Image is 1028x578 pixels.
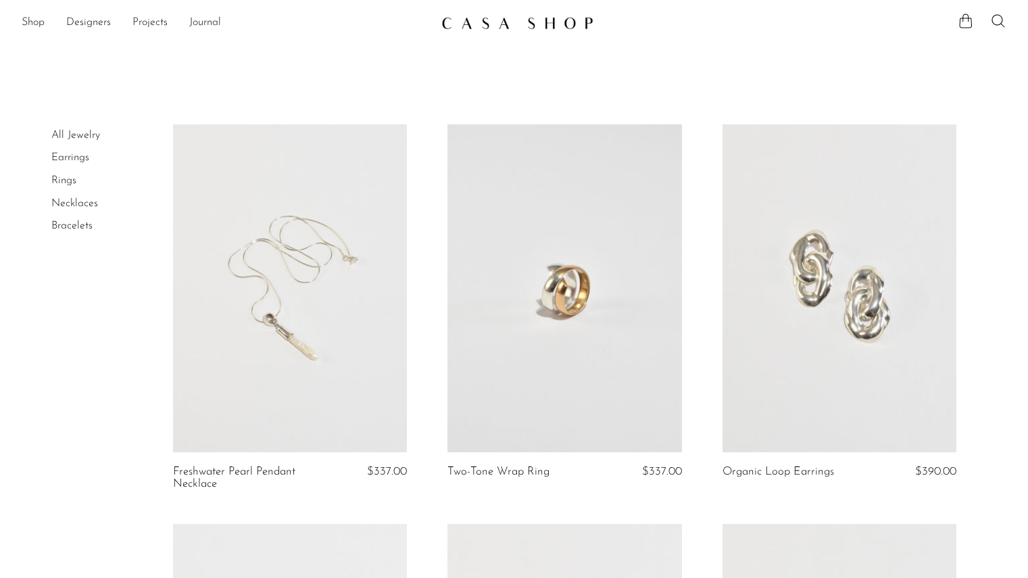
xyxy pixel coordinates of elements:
a: Organic Loop Earrings [723,466,834,478]
a: Projects [132,14,168,32]
span: $390.00 [915,466,956,477]
span: $337.00 [642,466,682,477]
a: Bracelets [51,220,93,231]
a: Designers [66,14,111,32]
a: Two-Tone Wrap Ring [447,466,549,478]
a: Freshwater Pearl Pendant Necklace [173,466,328,491]
a: All Jewelry [51,130,100,141]
a: Necklaces [51,198,98,209]
ul: NEW HEADER MENU [22,11,431,34]
a: Journal [189,14,221,32]
a: Rings [51,175,76,186]
nav: Desktop navigation [22,11,431,34]
a: Earrings [51,152,89,163]
span: $337.00 [367,466,407,477]
a: Shop [22,14,45,32]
